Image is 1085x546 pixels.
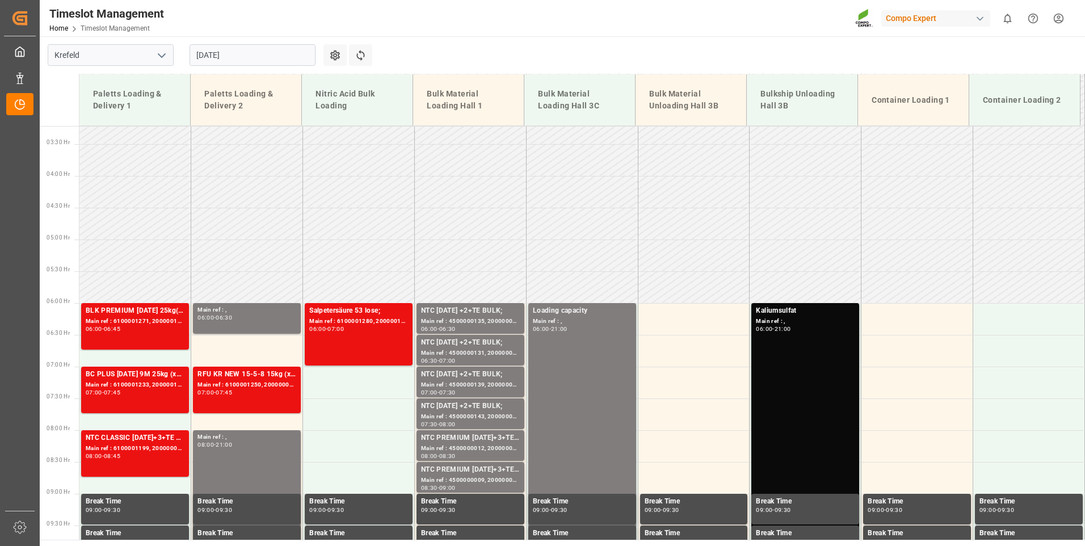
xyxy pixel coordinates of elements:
div: 07:45 [216,390,232,395]
span: 06:00 Hr [47,298,70,304]
div: 09:00 [197,507,214,513]
div: BC PLUS [DATE] 9M 25kg (x42) INT;BC HIGH K [DATE] 6M 25kg (x42) INT;BC PLUS [DATE] 12M 25kg (x42)... [86,369,184,380]
div: - [772,539,774,544]
div: Bulkship Unloading Hall 3B [756,83,848,116]
div: Main ref : , [197,432,296,442]
div: 09:00 [868,507,884,513]
span: 07:30 Hr [47,393,70,400]
div: 08:00 [421,453,438,459]
div: 06:30 [421,358,438,363]
div: 09:30 [998,507,1014,513]
div: 06:00 [309,326,326,331]
div: Break Time [979,496,1078,507]
div: - [214,442,216,447]
div: Main ref : , [197,305,296,315]
div: Main ref : 6100001250, 2000000718; [197,380,296,390]
div: 10:00 [663,539,679,544]
div: - [772,326,774,331]
div: 09:30 [979,539,996,544]
div: 10:00 [104,539,120,544]
div: - [326,507,327,513]
div: 07:00 [197,390,214,395]
div: Break Time [756,496,855,507]
div: Break Time [645,528,743,539]
div: - [438,358,439,363]
div: - [438,485,439,490]
div: - [438,539,439,544]
div: - [438,422,439,427]
a: Home [49,24,68,32]
div: 21:00 [216,442,232,447]
div: Break Time [421,496,520,507]
div: - [661,539,662,544]
div: 06:30 [439,326,456,331]
div: Loading capacity [533,305,632,317]
div: - [214,507,216,513]
div: 06:45 [104,326,120,331]
div: 10:00 [551,539,567,544]
div: - [102,390,104,395]
div: 09:30 [775,507,791,513]
div: Main ref : 6100001271, 2000001091; [86,317,184,326]
button: open menu [153,47,170,64]
div: - [661,507,662,513]
button: Compo Expert [881,7,995,29]
div: - [884,539,886,544]
span: 09:30 Hr [47,520,70,527]
img: Screenshot%202023-09-29%20at%2010.02.21.png_1712312052.png [855,9,873,28]
div: 06:30 [216,315,232,320]
div: 08:30 [439,453,456,459]
div: NTC [DATE] +2+TE BULK; [421,337,520,348]
span: 07:00 Hr [47,362,70,368]
div: 10:00 [775,539,791,544]
div: 07:45 [104,390,120,395]
div: 10:00 [327,539,344,544]
div: Main ref : , [533,317,632,326]
div: 09:30 [551,507,567,513]
div: NTC [DATE] +2+TE BULK; [421,305,520,317]
div: Main ref : 4500000139, 2000000058; [421,380,520,390]
div: 07:00 [421,390,438,395]
div: - [996,507,998,513]
div: 09:00 [439,485,456,490]
div: Break Time [868,528,966,539]
div: - [438,507,439,513]
div: Paletts Loading & Delivery 1 [89,83,181,116]
div: 08:45 [104,453,120,459]
div: BLK PREMIUM [DATE] 25kg(x40)D,EN,PL,FNL;NTC PREMIUM [DATE] 25kg (x40) D,EN,PL; [86,305,184,317]
div: 09:30 [886,507,902,513]
div: 10:00 [886,539,902,544]
div: - [214,539,216,544]
div: 09:00 [86,507,102,513]
div: Main ref : 6100001199, 2000000929; [86,444,184,453]
div: 08:00 [197,442,214,447]
div: 10:00 [216,539,232,544]
div: - [326,539,327,544]
div: - [549,326,551,331]
div: Kaliumsulfat [756,305,855,317]
div: Break Time [645,496,743,507]
div: Main ref : 4500000135, 2000000058; [421,317,520,326]
div: - [884,507,886,513]
div: Main ref : 4500000131, 2000000058; [421,348,520,358]
span: 08:00 Hr [47,425,70,431]
div: NTC PREMIUM [DATE]+3+TE BULK; [421,432,520,444]
div: 07:30 [439,390,456,395]
div: 09:30 [327,507,344,513]
div: 10:00 [998,539,1014,544]
div: 21:00 [775,326,791,331]
span: 06:30 Hr [47,330,70,336]
button: show 0 new notifications [995,6,1020,31]
div: Bulk Material Unloading Hall 3B [645,83,737,116]
div: 06:00 [86,326,102,331]
div: RFU KR NEW 15-5-8 15kg (x60) DE,AT;SUPER FLO T Turf BS 20kg (x50) INT;TPL City Green 6-2-5 20kg (... [197,369,296,380]
span: 04:00 Hr [47,171,70,177]
div: - [102,539,104,544]
div: Compo Expert [881,10,990,27]
div: Break Time [868,496,966,507]
div: - [326,326,327,331]
div: 09:30 [533,539,549,544]
span: 05:30 Hr [47,266,70,272]
div: Break Time [86,528,184,539]
div: Timeslot Management [49,5,164,22]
